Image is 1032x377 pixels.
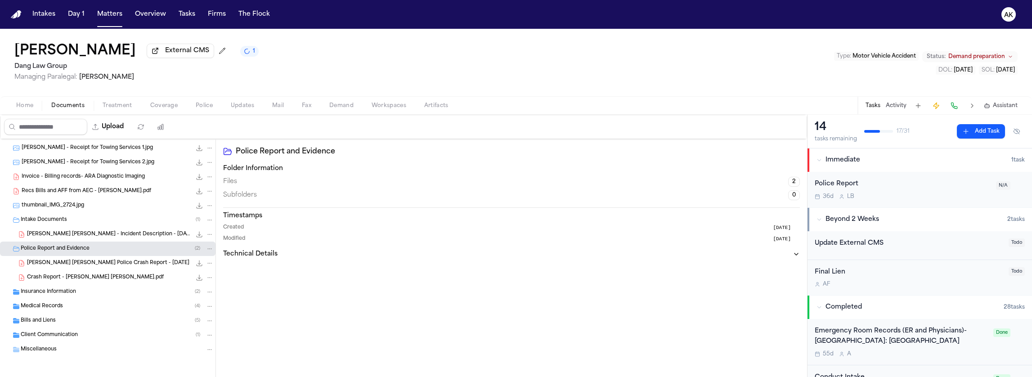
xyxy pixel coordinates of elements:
[823,193,834,200] span: 36d
[948,53,1005,60] span: Demand preparation
[223,224,244,232] span: Created
[773,235,800,243] button: [DATE]
[103,102,132,109] span: Treatment
[236,146,800,157] h2: Police Report and Evidence
[815,267,1003,278] div: Final Lien
[948,99,960,112] button: Make a Call
[21,317,56,325] span: Bills and Liens
[94,6,126,22] button: Matters
[196,102,213,109] span: Police
[231,102,254,109] span: Updates
[196,332,200,337] span: ( 1 )
[823,281,830,288] span: A F
[815,135,857,143] div: tasks remaining
[808,208,1032,231] button: Beyond 2 Weeks2tasks
[808,296,1032,319] button: Completed28tasks
[14,74,77,81] span: Managing Paralegal:
[223,211,800,220] h3: Timestamps
[22,202,84,210] span: thumbnail_IMG_2724.jpg
[773,235,791,243] span: [DATE]
[11,10,22,19] a: Home
[853,54,916,59] span: Motor Vehicle Accident
[11,10,22,19] img: Finch Logo
[922,51,1018,62] button: Change status from Demand preparation
[195,201,204,210] button: Download thumbnail_IMG_2724.jpg
[302,102,311,109] span: Fax
[64,6,88,22] button: Day 1
[826,156,860,165] span: Immediate
[150,102,178,109] span: Coverage
[927,53,946,60] span: Status:
[815,120,857,135] div: 14
[14,43,136,59] h1: [PERSON_NAME]
[1011,157,1025,164] span: 1 task
[808,319,1032,365] div: Open task: Emergency Room Records (ER and Physicians)- Austin Emergency Center: Pflugerville
[195,158,204,167] button: Download Diaz - Receipt for Towing Services 2.jpg
[223,164,800,173] h3: Folder Information
[29,6,59,22] button: Intakes
[21,332,78,339] span: Client Communication
[979,66,1018,75] button: Edit SOL: 2027-04-27
[175,6,199,22] a: Tasks
[196,217,200,222] span: ( 1 )
[788,177,800,187] span: 2
[195,273,204,282] button: Download Crash Report - ZALDIVAR DIAZ, Andry.pdf
[773,224,800,232] button: [DATE]
[195,172,204,181] button: Download Invoice - Billing records- ARA Diagnostic Imaging
[912,99,924,112] button: Add Task
[938,67,952,73] span: DOL :
[87,119,129,135] button: Upload
[131,6,170,22] button: Overview
[27,231,191,238] span: [PERSON_NAME] [PERSON_NAME] - Incident Description - [DATE]
[195,318,200,323] span: ( 5 )
[930,99,942,112] button: Create Immediate Task
[79,74,134,81] span: [PERSON_NAME]
[957,124,1005,139] button: Add Task
[195,289,200,294] span: ( 2 )
[815,179,991,189] div: Police Report
[21,216,67,224] span: Intake Documents
[788,190,800,200] span: 0
[808,172,1032,207] div: Open task: Police Report
[834,52,919,61] button: Edit Type: Motor Vehicle Accident
[21,245,90,253] span: Police Report and Evidence
[808,260,1032,296] div: Open task: Final Lien
[22,173,145,181] span: Invoice - Billing records- ARA Diagnostic Imaging
[195,304,200,309] span: ( 4 )
[21,288,76,296] span: Insurance Information
[886,102,906,109] button: Activity
[22,159,154,166] span: [PERSON_NAME] - Receipt for Towing Services 2.jpg
[195,259,204,268] button: Download A. Zaldivar Diaz - Killeen Police Crash Report - 4.4.25
[22,188,151,195] span: Recs Bills and AFF from AEC - [PERSON_NAME].pdf
[993,328,1010,337] span: Done
[21,346,57,354] span: Miscellaneous
[815,326,988,347] div: Emergency Room Records (ER and Physicians)- [GEOGRAPHIC_DATA]: [GEOGRAPHIC_DATA]
[808,148,1032,172] button: Immediate1task
[826,215,879,224] span: Beyond 2 Weeks
[773,224,791,232] span: [DATE]
[1004,304,1025,311] span: 28 task s
[996,181,1010,190] span: N/A
[14,61,259,72] h2: Dang Law Group
[329,102,354,109] span: Demand
[993,102,1018,109] span: Assistant
[272,102,284,109] span: Mail
[165,46,209,55] span: External CMS
[1009,267,1025,276] span: Todo
[195,144,204,153] button: Download Diaz - Receipt for Towing Services 1.jpg
[1009,124,1025,139] button: Hide completed tasks (⌘⇧H)
[27,260,189,267] span: [PERSON_NAME] [PERSON_NAME] Police Crash Report - [DATE]
[223,250,278,259] h3: Technical Details
[14,43,136,59] button: Edit matter name
[223,250,800,259] button: Technical Details
[21,303,63,310] span: Medical Records
[984,102,1018,109] button: Assistant
[1009,238,1025,247] span: Todo
[826,303,862,312] span: Completed
[996,67,1015,73] span: [DATE]
[204,6,229,22] button: Firms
